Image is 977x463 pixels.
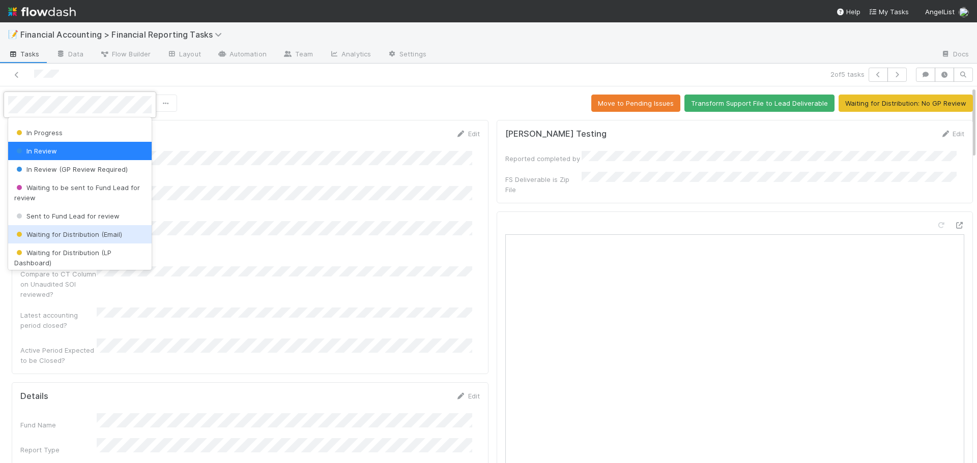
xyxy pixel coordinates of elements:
[14,165,128,173] span: In Review (GP Review Required)
[14,249,111,267] span: Waiting for Distribution (LP Dashboard)
[14,212,120,220] span: Sent to Fund Lead for review
[14,147,57,155] span: In Review
[14,183,140,202] span: Waiting to be sent to Fund Lead for review
[14,129,63,137] span: In Progress
[14,230,122,238] span: Waiting for Distribution (Email)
